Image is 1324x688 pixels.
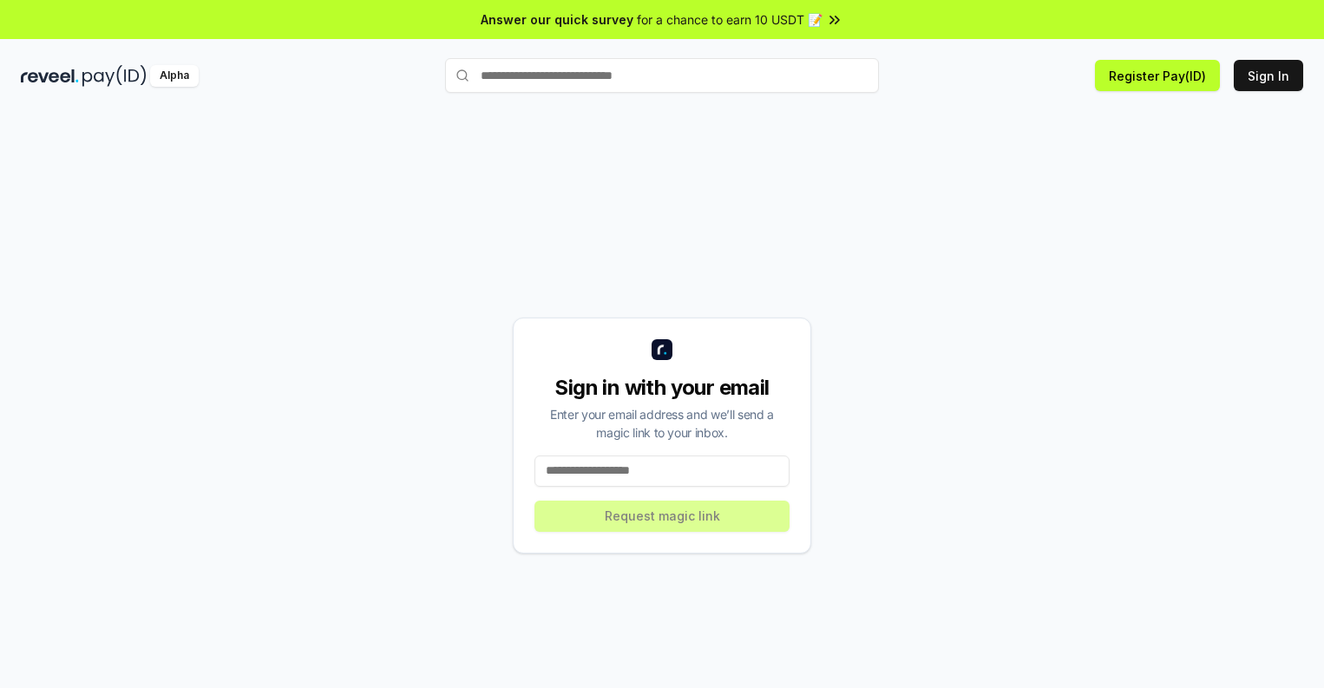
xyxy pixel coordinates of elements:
img: pay_id [82,65,147,87]
button: Register Pay(ID) [1095,60,1220,91]
div: Alpha [150,65,199,87]
div: Enter your email address and we’ll send a magic link to your inbox. [534,405,790,442]
img: reveel_dark [21,65,79,87]
span: for a chance to earn 10 USDT 📝 [637,10,823,29]
img: logo_small [652,339,672,360]
div: Sign in with your email [534,374,790,402]
span: Answer our quick survey [481,10,633,29]
button: Sign In [1234,60,1303,91]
